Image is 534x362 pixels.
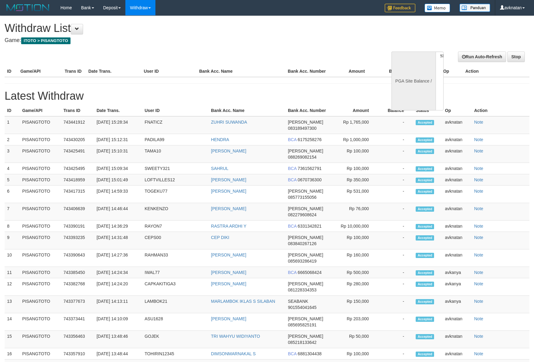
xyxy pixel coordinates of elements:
[61,203,94,221] td: 743406639
[378,296,413,313] td: -
[20,105,61,116] th: Game/API
[474,334,483,339] a: Note
[443,221,472,232] td: avknatan
[20,348,61,360] td: PISANGTOTO
[94,232,142,249] td: [DATE] 14:31:48
[288,166,296,171] span: BCA
[288,189,323,194] span: [PERSON_NAME]
[61,249,94,267] td: 743390643
[5,66,18,77] th: ID
[211,299,275,304] a: MARLAMBOK IKLAS S SILABAN
[288,287,316,292] span: 081228334353
[94,116,142,134] td: [DATE] 15:28:34
[425,4,450,12] img: Button%20Memo.svg
[288,195,316,200] span: 085773155056
[94,163,142,174] td: [DATE] 15:09:34
[5,221,20,232] td: 8
[94,249,142,267] td: [DATE] 14:27:36
[337,105,378,116] th: Amount
[61,174,94,186] td: 743418959
[474,270,483,275] a: Note
[416,206,434,212] span: Accepted
[142,221,209,232] td: RAYON7
[5,105,20,116] th: ID
[378,267,413,278] td: -
[443,331,472,348] td: avknatan
[94,134,142,145] td: [DATE] 15:12:31
[443,186,472,203] td: avknatan
[288,148,323,153] span: [PERSON_NAME]
[288,316,323,321] span: [PERSON_NAME]
[298,137,322,142] span: 6175258276
[416,235,434,241] span: Accepted
[337,221,378,232] td: Rp 10,000,000
[378,249,413,267] td: -
[285,66,330,77] th: Bank Acc. Number
[61,163,94,174] td: 743425495
[142,134,209,145] td: PADILA99
[337,203,378,221] td: Rp 76,000
[416,166,434,171] span: Accepted
[142,116,209,134] td: FNATICZ
[474,224,483,229] a: Note
[374,66,415,77] th: Balance
[385,4,415,12] img: Feedback.jpg
[378,163,413,174] td: -
[443,278,472,296] td: avkanya
[288,155,316,160] span: 088269082154
[337,134,378,145] td: Rp 1,000,000
[288,299,308,304] span: SEABANK
[61,221,94,232] td: 743390191
[5,313,20,331] td: 14
[61,186,94,203] td: 743417315
[208,105,285,116] th: Bank Acc. Name
[211,166,228,171] a: SAHRUL
[416,253,434,258] span: Accepted
[474,120,483,125] a: Note
[61,134,94,145] td: 743430205
[211,189,246,194] a: [PERSON_NAME]
[142,249,209,267] td: RAHMAN33
[142,163,209,174] td: SWEETY321
[142,232,209,249] td: CEPS00
[337,267,378,278] td: Rp 500,000
[142,105,209,116] th: User ID
[391,52,436,110] div: PGA Site Balance /
[288,281,323,286] span: [PERSON_NAME]
[5,267,20,278] td: 11
[94,296,142,313] td: [DATE] 14:13:11
[378,116,413,134] td: -
[142,278,209,296] td: CAPKAKITIGA3
[472,105,529,116] th: Action
[197,66,285,77] th: Bank Acc. Name
[20,116,61,134] td: PISANGTOTO
[5,22,350,34] h1: Withdraw List
[5,331,20,348] td: 15
[288,259,316,264] span: 085693286419
[94,313,142,331] td: [DATE] 14:10:09
[20,221,61,232] td: PISANGTOTO
[142,331,209,348] td: GOJEK
[416,178,434,183] span: Accepted
[20,232,61,249] td: PISANGTOTO
[337,174,378,186] td: Rp 350,000
[5,348,20,360] td: 16
[61,145,94,163] td: 743425491
[5,37,350,44] h4: Game:
[474,235,483,240] a: Note
[474,148,483,153] a: Note
[378,278,413,296] td: -
[211,334,260,339] a: TRI WAHYU WIDIYANTO
[474,281,483,286] a: Note
[288,120,323,125] span: [PERSON_NAME]
[413,105,442,116] th: Status
[94,221,142,232] td: [DATE] 14:36:29
[378,186,413,203] td: -
[474,137,483,142] a: Note
[94,145,142,163] td: [DATE] 15:10:31
[443,232,472,249] td: avknatan
[337,145,378,163] td: Rp 100,000
[142,145,209,163] td: TAMA10
[5,3,51,12] img: MOTION_logo.png
[288,206,323,211] span: [PERSON_NAME]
